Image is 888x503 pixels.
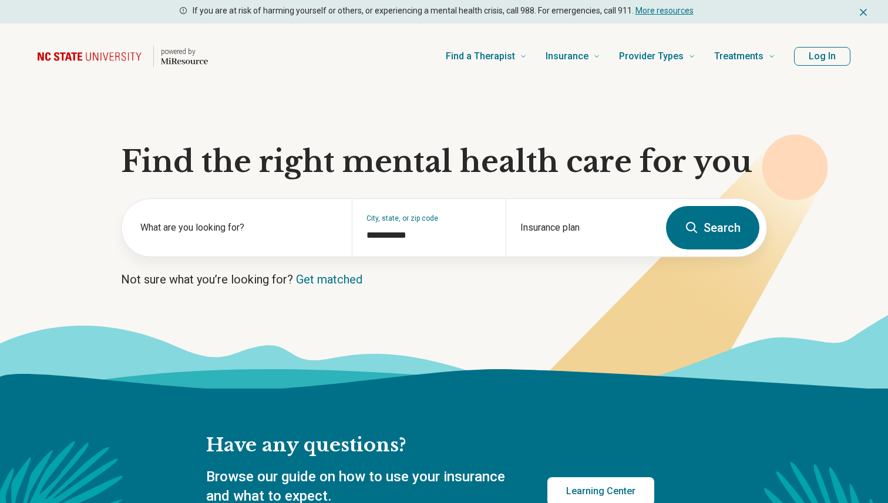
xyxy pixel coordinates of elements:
a: Get matched [296,272,362,286]
a: Treatments [714,33,775,80]
a: More resources [635,6,694,15]
p: powered by [161,47,208,56]
span: Treatments [714,48,763,65]
span: Find a Therapist [446,48,515,65]
a: Home page [38,38,208,75]
label: What are you looking for? [140,221,338,235]
span: Insurance [546,48,588,65]
a: Insurance [546,33,600,80]
button: Search [666,206,759,249]
h1: Find the right mental health care for you [121,144,767,180]
span: Provider Types [619,48,684,65]
button: Dismiss [857,5,869,19]
p: If you are at risk of harming yourself or others, or experiencing a mental health crisis, call 98... [193,5,694,17]
a: Provider Types [619,33,695,80]
h2: Have any questions? [206,433,654,458]
a: Find a Therapist [446,33,527,80]
button: Log In [794,47,850,66]
p: Not sure what you’re looking for? [121,271,767,288]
